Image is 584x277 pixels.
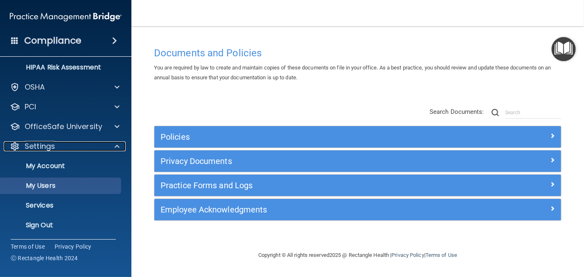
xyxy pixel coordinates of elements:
a: OSHA [10,82,120,92]
h5: Privacy Documents [161,157,453,166]
p: OSHA [25,82,45,92]
a: OfficeSafe University [10,122,120,132]
p: OfficeSafe University [25,122,102,132]
p: Sign Out [5,221,117,229]
p: Services [5,201,117,210]
img: ic-search.3b580494.png [492,109,499,116]
span: You are required by law to create and maintain copies of these documents on file in your office. ... [154,65,551,81]
div: Copyright © All rights reserved 2025 @ Rectangle Health | | [208,242,508,268]
h5: Policies [161,132,453,141]
p: Settings [25,141,55,151]
p: My Users [5,182,117,190]
p: HIPAA Risk Assessment [5,63,117,72]
a: Policies [161,130,555,143]
a: Privacy Documents [161,155,555,168]
img: PMB logo [10,9,122,25]
a: Terms of Use [11,242,45,251]
span: Search Documents: [430,108,484,115]
a: Employee Acknowledgments [161,203,555,216]
a: Terms of Use [425,252,457,258]
a: Privacy Policy [391,252,424,258]
a: Settings [10,141,120,151]
h5: Practice Forms and Logs [161,181,453,190]
button: Open Resource Center [552,37,576,61]
h4: Compliance [24,35,81,46]
a: Practice Forms and Logs [161,179,555,192]
h5: Employee Acknowledgments [161,205,453,214]
h4: Documents and Policies [154,48,561,58]
span: Ⓒ Rectangle Health 2024 [11,254,78,262]
a: Privacy Policy [55,242,92,251]
iframe: Drift Widget Chat Controller [443,219,574,252]
p: PCI [25,102,36,112]
a: PCI [10,102,120,112]
p: My Account [5,162,117,170]
input: Search [505,106,561,119]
